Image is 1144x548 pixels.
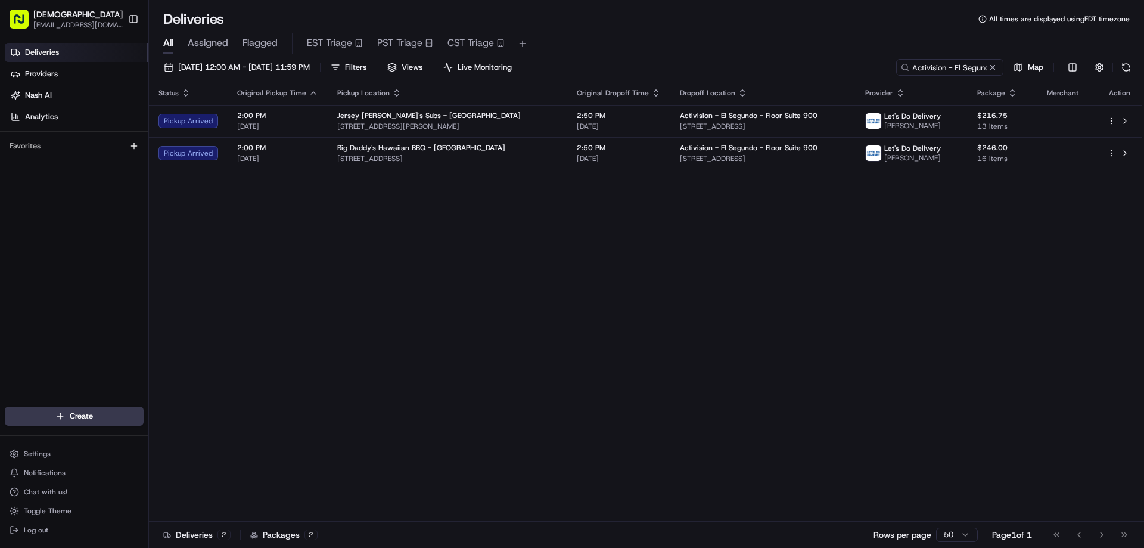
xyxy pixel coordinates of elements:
button: Notifications [5,465,144,481]
span: [DATE] 12:00 AM - [DATE] 11:59 PM [178,62,310,73]
a: Providers [5,64,148,83]
span: Flagged [243,36,278,50]
span: Assigned [188,36,228,50]
button: Chat with us! [5,484,144,500]
a: Nash AI [5,86,148,105]
span: Provider [865,88,893,98]
span: [STREET_ADDRESS] [680,122,846,131]
button: [EMAIL_ADDRESS][DOMAIN_NAME] [33,20,123,30]
span: [STREET_ADDRESS] [337,154,558,163]
span: Providers [25,69,58,79]
span: Settings [24,449,51,459]
span: Nash AI [25,90,52,101]
span: CST Triage [447,36,494,50]
span: $246.00 [977,143,1028,153]
div: Packages [250,529,318,541]
a: Deliveries [5,43,148,62]
span: Merchant [1047,88,1078,98]
p: Rows per page [873,529,931,541]
span: Status [158,88,179,98]
div: 2 [304,530,318,540]
span: All [163,36,173,50]
button: [DEMOGRAPHIC_DATA] [33,8,123,20]
button: [DEMOGRAPHIC_DATA][EMAIL_ADDRESS][DOMAIN_NAME] [5,5,123,33]
button: [DATE] 12:00 AM - [DATE] 11:59 PM [158,59,315,76]
span: Let's Do Delivery [884,112,941,121]
span: Pickup Location [337,88,390,98]
span: 2:00 PM [237,111,318,120]
span: [PERSON_NAME] [884,153,941,163]
img: lets_do_delivery_logo.png [866,145,881,161]
span: Package [977,88,1005,98]
span: Create [70,411,93,422]
div: Favorites [5,137,144,156]
span: Notifications [24,468,66,478]
h1: Deliveries [163,10,224,29]
span: Jersey [PERSON_NAME]'s Subs - [GEOGRAPHIC_DATA] [337,111,521,120]
span: Analytics [25,112,58,122]
span: Live Monitoring [458,62,512,73]
span: Chat with us! [24,487,67,497]
span: Let's Do Delivery [884,144,941,153]
span: 2:50 PM [577,111,661,120]
span: [STREET_ADDRESS] [680,154,846,163]
a: Analytics [5,107,148,126]
span: Filters [345,62,366,73]
span: PST Triage [377,36,422,50]
span: Views [402,62,422,73]
span: Big Daddy's Hawaiian BBQ - [GEOGRAPHIC_DATA] [337,143,505,153]
button: Filters [325,59,372,76]
button: Map [1008,59,1049,76]
div: Deliveries [163,529,231,541]
div: Action [1107,88,1132,98]
span: [DATE] [577,154,661,163]
span: [DATE] [237,154,318,163]
button: Refresh [1118,59,1134,76]
span: Activision - El Segundo - Floor Suite 900 [680,111,817,120]
button: Settings [5,445,144,462]
span: 13 items [977,122,1028,131]
span: Deliveries [25,47,59,58]
span: Dropoff Location [680,88,735,98]
span: [DATE] [577,122,661,131]
button: Views [382,59,428,76]
span: [PERSON_NAME] [884,121,941,131]
img: lets_do_delivery_logo.png [866,113,881,129]
span: Log out [24,525,48,535]
button: Live Monitoring [438,59,517,76]
div: Page 1 of 1 [992,529,1032,541]
input: Type to search [896,59,1003,76]
span: Activision - El Segundo - Floor Suite 900 [680,143,817,153]
span: Original Dropoff Time [577,88,649,98]
span: 2:50 PM [577,143,661,153]
span: EST Triage [307,36,352,50]
span: [STREET_ADDRESS][PERSON_NAME] [337,122,558,131]
button: Create [5,407,144,426]
button: Log out [5,522,144,538]
span: All times are displayed using EDT timezone [989,14,1130,24]
span: Map [1028,62,1043,73]
span: [DATE] [237,122,318,131]
span: 16 items [977,154,1028,163]
button: Toggle Theme [5,503,144,519]
span: $216.75 [977,111,1028,120]
span: Toggle Theme [24,506,71,516]
span: 2:00 PM [237,143,318,153]
div: 2 [217,530,231,540]
span: Original Pickup Time [237,88,306,98]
